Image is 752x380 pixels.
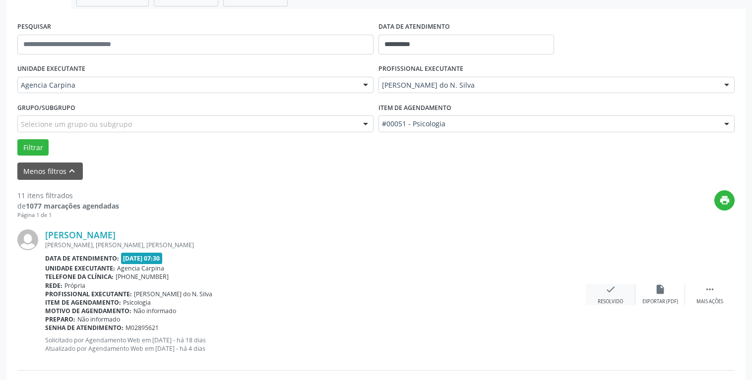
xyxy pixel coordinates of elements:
[116,272,169,281] span: [PHONE_NUMBER]
[133,307,176,315] span: Não informado
[77,315,120,324] span: Não informado
[125,324,159,332] span: M02895621
[45,281,63,290] b: Rede:
[696,298,723,305] div: Mais ações
[704,284,715,295] i: 
[655,284,666,295] i: insert_drive_file
[45,241,586,249] div: [PERSON_NAME], [PERSON_NAME], [PERSON_NAME]
[378,19,450,35] label: DATA DE ATENDIMENTO
[382,119,714,129] span: #00051 - Psicologia
[45,336,586,353] p: Solicitado por Agendamento Web em [DATE] - há 18 dias Atualizado por Agendamento Web em [DATE] - ...
[378,61,463,77] label: PROFISSIONAL EXECUTANTE
[17,211,119,219] div: Página 1 de 1
[17,229,38,250] img: img
[17,61,85,77] label: UNIDADE EXECUTANTE
[21,119,132,129] span: Selecione um grupo ou subgrupo
[45,229,116,240] a: [PERSON_NAME]
[45,298,121,307] b: Item de agendamento:
[45,254,119,263] b: Data de atendimento:
[17,139,49,156] button: Filtrar
[17,19,51,35] label: PESQUISAR
[382,80,714,90] span: [PERSON_NAME] do N. Silva
[45,290,132,298] b: Profissional executante:
[45,272,114,281] b: Telefone da clínica:
[45,315,75,324] b: Preparo:
[714,190,735,211] button: print
[642,298,678,305] div: Exportar (PDF)
[598,298,623,305] div: Resolvido
[45,307,131,315] b: Motivo de agendamento:
[66,165,77,176] i: keyboard_arrow_up
[17,190,119,201] div: 11 itens filtrados
[378,100,451,115] label: Item de agendamento
[45,264,115,272] b: Unidade executante:
[605,284,616,295] i: check
[45,324,124,332] b: Senha de atendimento:
[17,201,119,211] div: de
[64,281,85,290] span: Própria
[719,195,730,206] i: print
[17,100,75,115] label: Grupo/Subgrupo
[117,264,164,272] span: Agencia Carpina
[121,253,163,264] span: [DATE] 07:30
[21,80,353,90] span: Agencia Carpina
[134,290,212,298] span: [PERSON_NAME] do N. Silva
[17,163,83,180] button: Menos filtroskeyboard_arrow_up
[26,201,119,211] strong: 1077 marcações agendadas
[123,298,151,307] span: Psicologia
